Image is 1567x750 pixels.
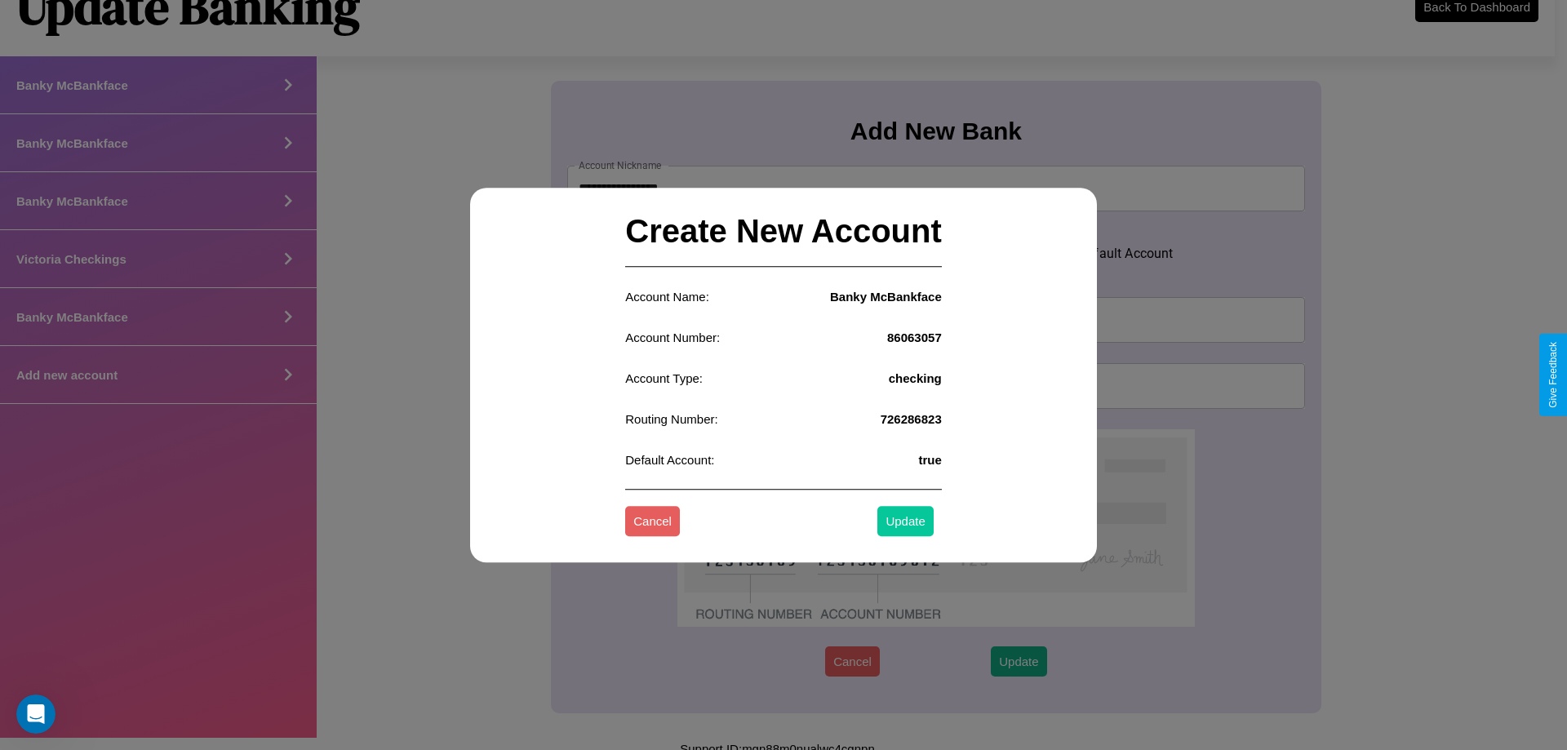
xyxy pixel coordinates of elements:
[887,331,942,344] h4: 86063057
[625,408,717,430] p: Routing Number:
[830,290,942,304] h4: Banky McBankface
[889,371,942,385] h4: checking
[918,453,941,467] h4: true
[877,507,933,537] button: Update
[625,197,942,267] h2: Create New Account
[881,412,942,426] h4: 726286823
[1547,342,1559,408] div: Give Feedback
[625,507,680,537] button: Cancel
[625,449,714,471] p: Default Account:
[625,367,703,389] p: Account Type:
[16,695,55,734] iframe: Intercom live chat
[625,286,709,308] p: Account Name:
[625,326,720,348] p: Account Number:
